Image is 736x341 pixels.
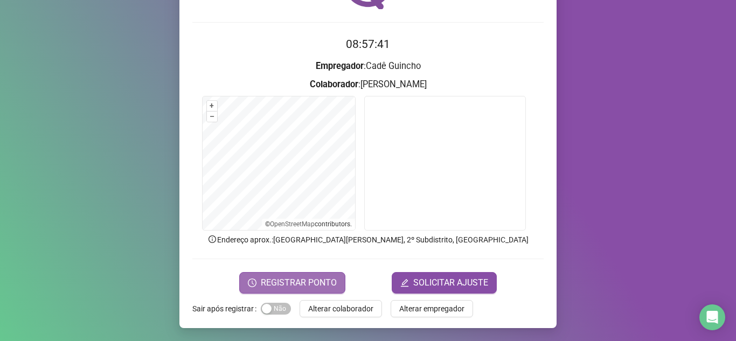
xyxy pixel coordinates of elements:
[270,220,315,228] a: OpenStreetMap
[192,59,544,73] h3: : Cadê Guincho
[400,279,409,287] span: edit
[207,112,217,122] button: –
[265,220,352,228] li: © contributors.
[248,279,256,287] span: clock-circle
[239,272,345,294] button: REGISTRAR PONTO
[316,61,364,71] strong: Empregador
[261,276,337,289] span: REGISTRAR PONTO
[399,303,464,315] span: Alterar empregador
[346,38,390,51] time: 08:57:41
[192,234,544,246] p: Endereço aprox. : [GEOGRAPHIC_DATA][PERSON_NAME], 2º Subdistrito, [GEOGRAPHIC_DATA]
[300,300,382,317] button: Alterar colaborador
[207,234,217,244] span: info-circle
[192,300,261,317] label: Sair após registrar
[392,272,497,294] button: editSOLICITAR AJUSTE
[699,304,725,330] div: Open Intercom Messenger
[391,300,473,317] button: Alterar empregador
[413,276,488,289] span: SOLICITAR AJUSTE
[207,101,217,111] button: +
[308,303,373,315] span: Alterar colaborador
[192,78,544,92] h3: : [PERSON_NAME]
[310,79,358,89] strong: Colaborador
